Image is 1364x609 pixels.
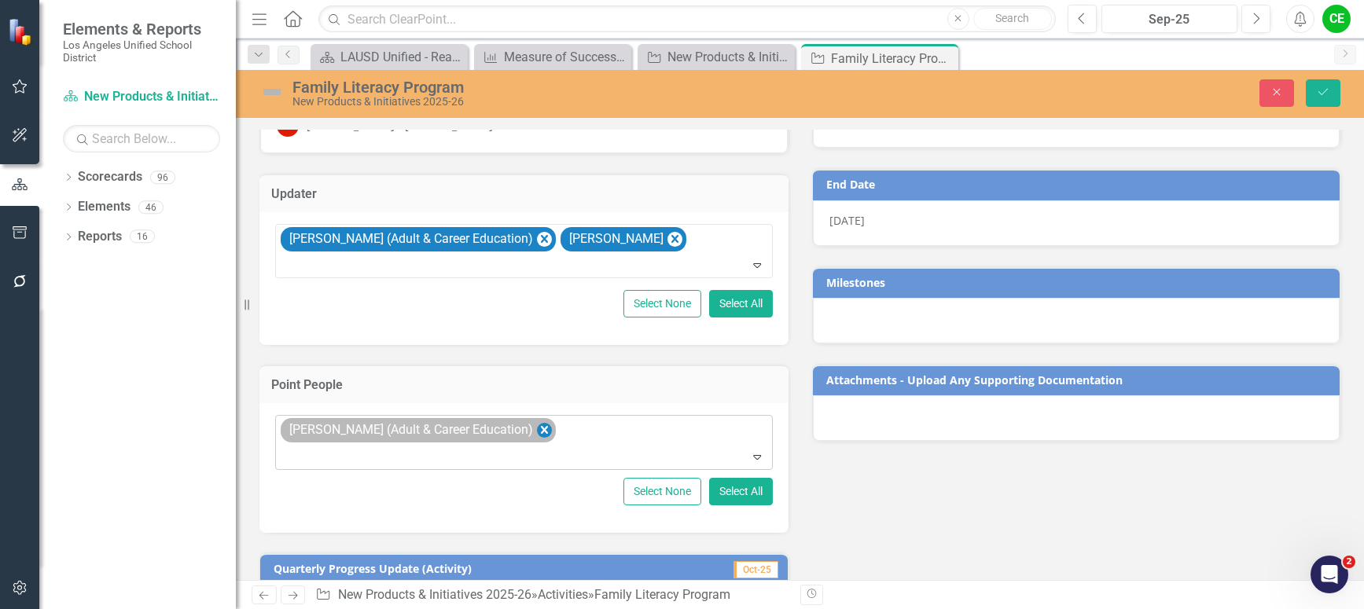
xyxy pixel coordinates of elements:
[709,478,773,505] button: Select All
[138,200,164,214] div: 46
[1322,5,1351,33] button: CE
[340,47,464,67] div: LAUSD Unified - Ready for the World
[831,49,954,68] div: Family Literacy Program
[259,79,285,105] img: Not Defined
[564,228,666,251] div: [PERSON_NAME]
[478,47,627,67] a: Measure of Success - Scorecard Report
[63,88,220,106] a: New Products & Initiatives 2025-26
[709,290,773,317] button: Select All
[829,213,865,228] span: [DATE]
[292,79,862,96] div: Family Literacy Program
[78,168,142,186] a: Scorecards
[271,378,777,392] h3: Point People
[826,178,1333,190] h3: End Date
[1311,556,1348,593] iframe: Intercom live chat
[642,47,791,67] a: New Products & Initiatives 2025-26 - Progress Report
[78,198,131,216] a: Elements
[318,6,1055,33] input: Search ClearPoint...
[537,232,552,247] div: Remove Megan Carroll (Adult & Career Education)
[130,230,155,244] div: 16
[826,374,1333,386] h3: Attachments - Upload Any Supporting Documentation
[8,17,35,45] img: ClearPoint Strategy
[537,423,552,438] div: Remove Matthew Oberlander (Adult & Career Education)
[504,47,627,67] div: Measure of Success - Scorecard Report
[315,586,788,604] div: » »
[995,12,1029,24] span: Search
[1107,10,1233,29] div: Sep-25
[292,96,862,108] div: New Products & Initiatives 2025-26
[285,419,535,442] div: [PERSON_NAME] (Adult & Career Education)
[623,290,701,317] button: Select None
[667,47,791,67] div: New Products & Initiatives 2025-26 - Progress Report
[314,47,464,67] a: LAUSD Unified - Ready for the World
[594,587,730,602] div: Family Literacy Program
[733,561,778,578] span: Oct-25
[63,39,220,64] small: Los Angeles Unified School District
[623,478,701,505] button: Select None
[63,125,220,152] input: Search Below...
[338,587,531,602] a: New Products & Initiatives 2025-26
[1343,556,1355,568] span: 2
[1101,5,1238,33] button: Sep-25
[667,232,682,247] div: Remove Tyra Henderson
[538,587,588,602] a: Activities
[150,171,175,184] div: 96
[63,20,220,39] span: Elements & Reports
[78,228,122,246] a: Reports
[271,187,777,201] h3: Updater
[826,277,1333,288] h3: Milestones
[274,563,683,574] h3: Quarterly Progress Update (Activity)
[285,228,535,251] div: [PERSON_NAME] (Adult & Career Education)
[973,8,1052,30] button: Search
